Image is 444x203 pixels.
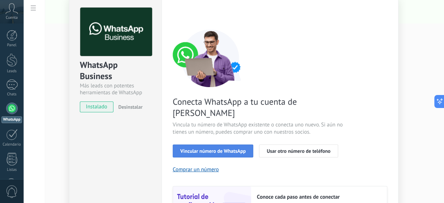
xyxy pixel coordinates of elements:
[173,166,219,173] button: Comprar un número
[118,104,142,110] span: Desinstalar
[80,8,152,56] img: logo_main.png
[80,59,151,82] div: WhatsApp Business
[180,148,246,154] span: Vincular número de WhatsApp
[1,43,22,48] div: Panel
[1,92,22,97] div: Chats
[1,69,22,74] div: Leads
[80,82,151,96] div: Más leads con potentes herramientas de WhatsApp
[173,96,345,118] span: Conecta WhatsApp a tu cuenta de [PERSON_NAME]
[267,148,330,154] span: Usar otro número de teléfono
[1,142,22,147] div: Calendario
[173,121,345,136] span: Vincula tu número de WhatsApp existente o conecta uno nuevo. Si aún no tienes un número, puedes c...
[6,16,18,20] span: Cuenta
[259,144,338,157] button: Usar otro número de teléfono
[257,194,380,200] h2: Conoce cada paso antes de conectar
[173,144,253,157] button: Vincular número de WhatsApp
[173,29,249,87] img: connect number
[1,168,22,172] div: Listas
[115,101,142,112] button: Desinstalar
[1,116,22,123] div: WhatsApp
[80,101,113,112] span: instalado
